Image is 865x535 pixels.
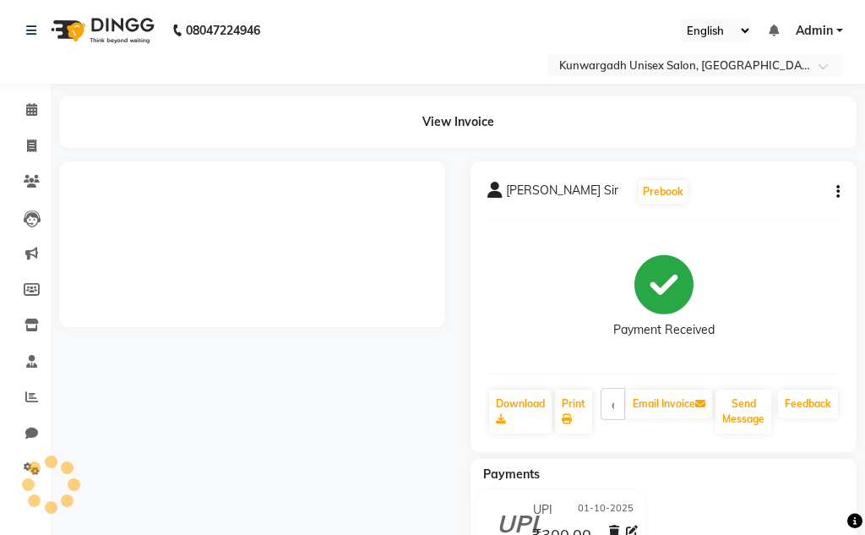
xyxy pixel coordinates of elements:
[186,7,260,54] b: 08047224946
[601,388,625,420] input: enter email
[578,501,634,519] span: 01-10-2025
[555,390,592,434] a: Print
[43,7,159,54] img: logo
[778,390,838,418] a: Feedback
[533,501,552,519] span: UPI
[613,321,715,339] div: Payment Received
[639,180,688,204] button: Prebook
[796,22,833,40] span: Admin
[715,390,771,434] button: Send Message
[483,467,540,482] span: Payments
[59,96,857,148] div: View Invoice
[489,390,552,434] a: Download
[626,390,712,418] button: Email Invoice
[506,182,618,205] span: [PERSON_NAME] Sir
